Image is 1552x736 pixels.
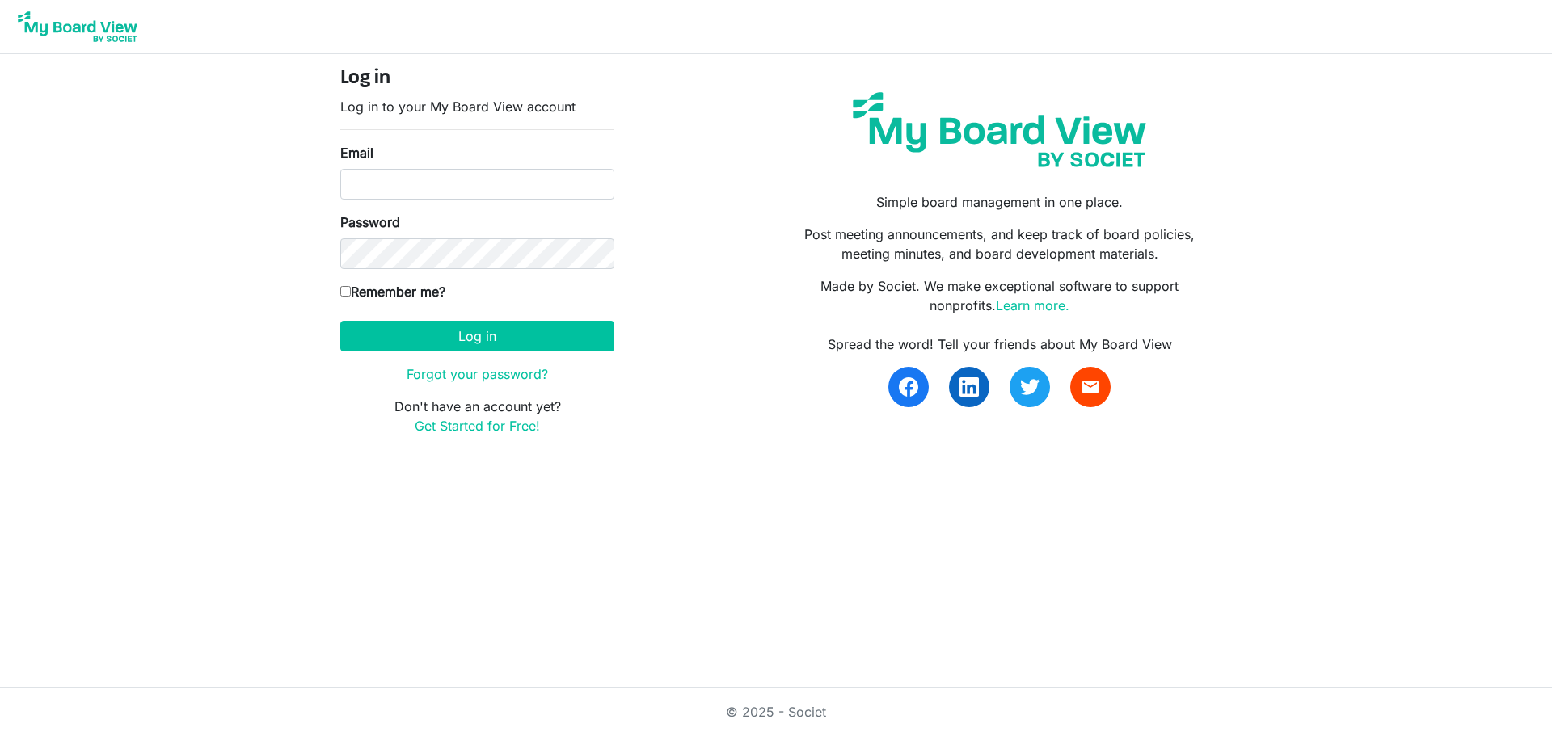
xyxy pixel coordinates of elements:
a: © 2025 - Societ [726,704,826,720]
h4: Log in [340,67,614,90]
div: Spread the word! Tell your friends about My Board View [788,334,1212,354]
p: Don't have an account yet? [340,397,614,435]
img: twitter.svg [1020,377,1040,397]
a: Get Started for Free! [415,418,540,434]
input: Remember me? [340,286,351,297]
a: Forgot your password? [407,366,548,382]
p: Simple board management in one place. [788,192,1212,212]
p: Post meeting announcements, and keep track of board policies, meeting minutes, and board developm... [788,225,1212,263]
img: linkedin.svg [959,377,979,397]
img: my-board-view-societ.svg [841,80,1158,179]
p: Log in to your My Board View account [340,97,614,116]
label: Password [340,212,400,232]
span: email [1081,377,1100,397]
img: My Board View Logo [13,6,142,47]
img: facebook.svg [899,377,918,397]
a: email [1070,367,1111,407]
p: Made by Societ. We make exceptional software to support nonprofits. [788,276,1212,315]
label: Remember me? [340,282,445,301]
a: Learn more. [996,297,1069,313]
button: Log in [340,321,614,351]
label: Email [340,143,373,162]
